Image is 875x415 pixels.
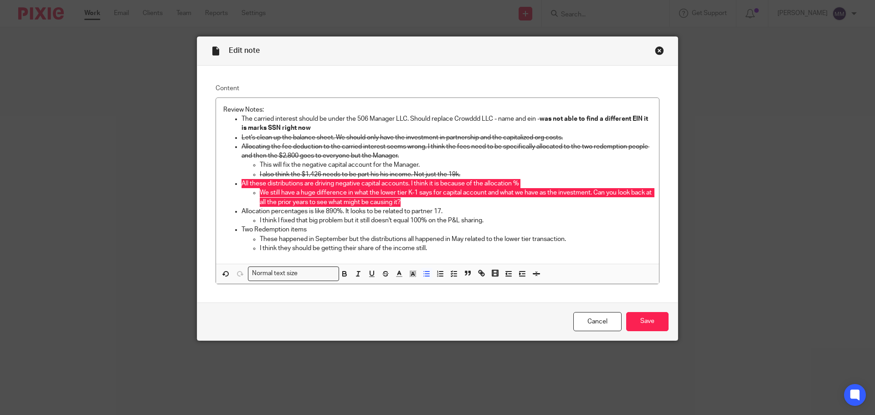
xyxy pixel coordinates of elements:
p: The carried interest should be under the 506 Manager LLC. Should replace Crowddd LLC - name and e... [242,114,652,133]
s: Let's clean up the balance sheet. We should only have the investment in partnership and the capit... [242,134,563,141]
p: We still have a huge difference in what the lower tier K-1 says for capital account and what we h... [260,188,652,207]
span: Edit note [229,47,260,54]
s: Allocating the fee deduction to the carried interest seems wrong. I think the fees need to be spe... [242,143,649,159]
s: I also think the $1,426 needs to be part his his income. Not just the 19k. [260,171,460,178]
div: Search for option [248,266,339,281]
p: I think they should be getting their share of the income still. [260,244,652,253]
a: Cancel [573,312,622,332]
p: I think I fixed that big problem but it still doesn't equal 100% on the P&L sharing. [260,216,652,225]
p: This will fix the negative capital account for the Manager. [260,160,652,169]
p: These happened in September but the distributions all happened in May related to the lower tier t... [260,235,652,244]
input: Save [626,312,669,332]
p: Two Redemption items [242,225,652,234]
input: Search for option [301,269,334,278]
div: Close this dialog window [655,46,664,55]
p: All these distributions are driving negative capital accounts. I think it is because of the alloc... [242,179,652,188]
label: Content [216,84,659,93]
p: Allocation percentages is like 890%. It looks to be related to partner 17. [242,207,652,216]
span: Normal text size [250,269,300,278]
p: Review Notes: [223,105,652,114]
